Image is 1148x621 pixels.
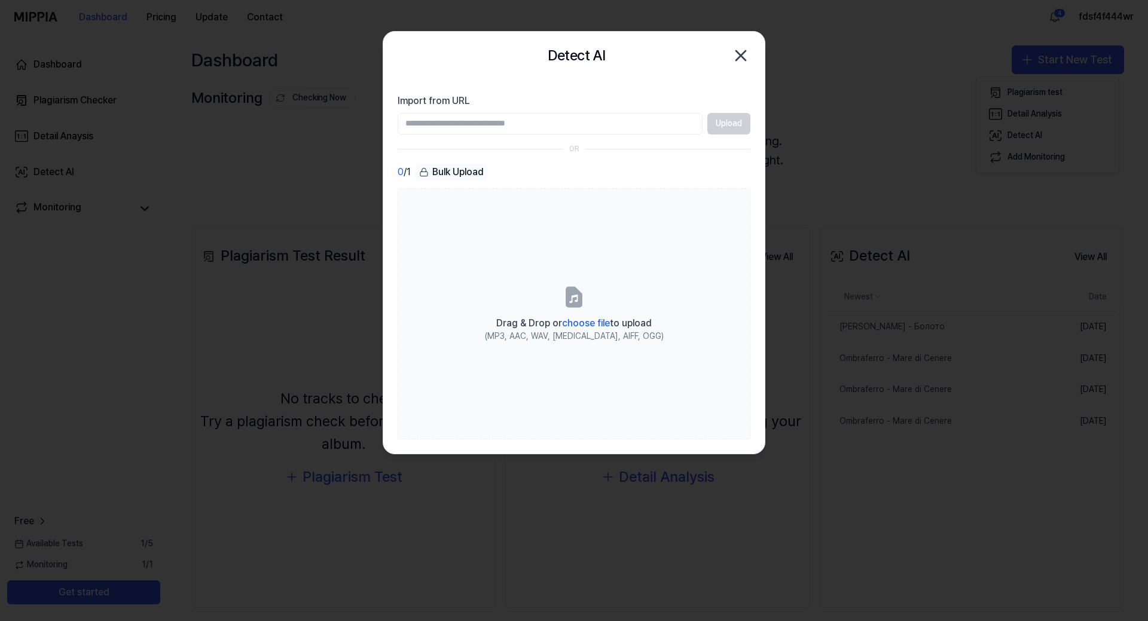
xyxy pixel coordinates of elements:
[398,165,404,179] span: 0
[398,94,750,108] label: Import from URL
[398,164,411,181] div: / 1
[496,317,652,329] span: Drag & Drop or to upload
[548,44,606,67] h2: Detect AI
[562,317,610,329] span: choose file
[569,144,579,154] div: OR
[485,331,664,342] div: (MP3, AAC, WAV, [MEDICAL_DATA], AIFF, OGG)
[416,164,487,181] button: Bulk Upload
